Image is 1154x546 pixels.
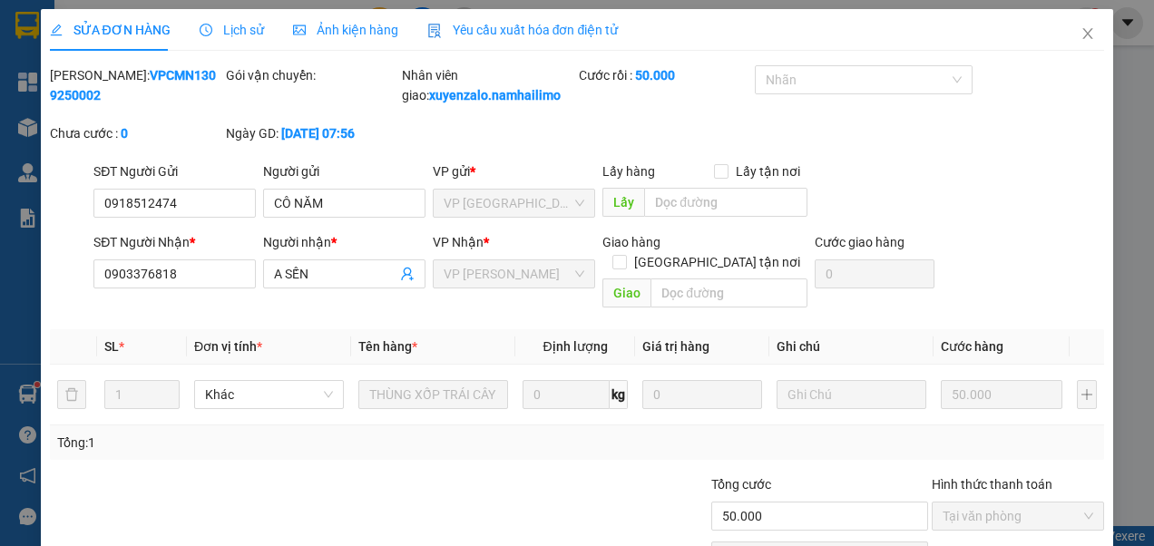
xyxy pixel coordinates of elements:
span: Giao [602,278,650,307]
label: Cước giao hàng [815,235,905,249]
span: VP Phạm Ngũ Lão [444,260,584,288]
span: user-add [400,267,415,281]
th: Ghi chú [769,329,934,365]
b: [DATE] 07:56 [281,126,355,141]
span: Đơn vị tính [194,339,262,354]
input: VD: Bàn, Ghế [358,380,508,409]
div: Người nhận [263,232,425,252]
button: plus [1077,380,1098,409]
div: SĐT Người Nhận [93,232,256,252]
button: delete [57,380,86,409]
span: Ảnh kiện hàng [293,23,398,37]
span: Lấy hàng [602,164,655,179]
img: icon [427,24,442,38]
span: Yêu cầu xuất hóa đơn điện tử [427,23,619,37]
span: clock-circle [200,24,212,36]
input: Ghi Chú [777,380,926,409]
div: Ngày GD: [226,123,398,143]
span: VP chợ Mũi Né [444,190,584,217]
span: VP Nhận [433,235,484,249]
span: Lấy [602,188,644,217]
b: xuyenzalo.namhailimo [429,88,561,102]
span: edit [50,24,63,36]
div: SĐT Người Gửi [93,161,256,181]
input: 0 [941,380,1061,409]
span: Định lượng [543,339,607,354]
div: Tổng: 1 [57,433,447,453]
div: Nhân viên giao: [402,65,574,105]
span: [GEOGRAPHIC_DATA] tận nơi [627,252,807,272]
b: 0 [121,126,128,141]
div: Chưa cước : [50,123,222,143]
input: Cước giao hàng [815,259,934,288]
span: Cước hàng [941,339,1003,354]
span: SỬA ĐƠN HÀNG [50,23,171,37]
button: Close [1062,9,1113,60]
span: close [1081,26,1095,41]
span: Giá trị hàng [642,339,709,354]
span: Tên hàng [358,339,417,354]
input: 0 [642,380,762,409]
span: SL [104,339,119,354]
span: Lịch sử [200,23,264,37]
div: Người gửi [263,161,425,181]
b: 50.000 [635,68,675,83]
div: Cước rồi : [579,65,751,85]
div: Gói vận chuyển: [226,65,398,85]
div: VP gửi [433,161,595,181]
span: kg [610,380,628,409]
span: Giao hàng [602,235,660,249]
span: Khác [205,381,333,408]
span: Tại văn phòng [943,502,1093,530]
span: picture [293,24,306,36]
div: [PERSON_NAME]: [50,65,222,105]
label: Hình thức thanh toán [932,477,1052,492]
input: Dọc đường [650,278,807,307]
span: Tổng cước [711,477,771,492]
input: Dọc đường [644,188,807,217]
span: Lấy tận nơi [729,161,807,181]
